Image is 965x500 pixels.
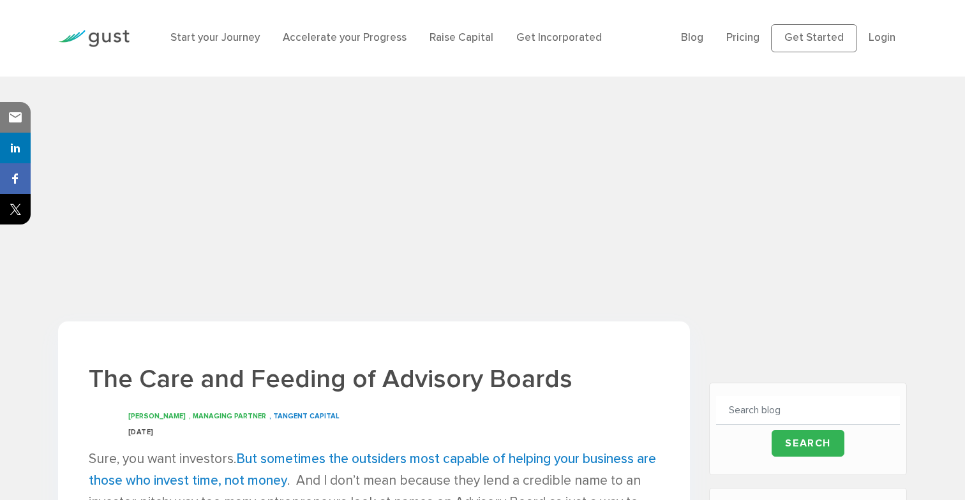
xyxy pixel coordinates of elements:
[516,31,602,44] a: Get Incorporated
[170,31,260,44] a: Start your Journey
[430,31,493,44] a: Raise Capital
[283,31,407,44] a: Accelerate your Progress
[772,430,844,457] input: Search
[58,30,130,47] img: Gust Logo
[771,24,857,52] a: Get Started
[681,31,703,44] a: Blog
[189,412,266,420] span: , MANAGING PARTNER
[89,362,660,396] h1: The Care and Feeding of Advisory Boards
[128,412,186,420] span: [PERSON_NAME]
[869,31,895,44] a: Login
[128,428,154,436] span: [DATE]
[726,31,759,44] a: Pricing
[89,451,656,489] a: But sometimes the outsiders most capable of helping your business are those who invest time, not ...
[716,396,900,425] input: Search blog
[269,412,340,420] span: , Tangent Capital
